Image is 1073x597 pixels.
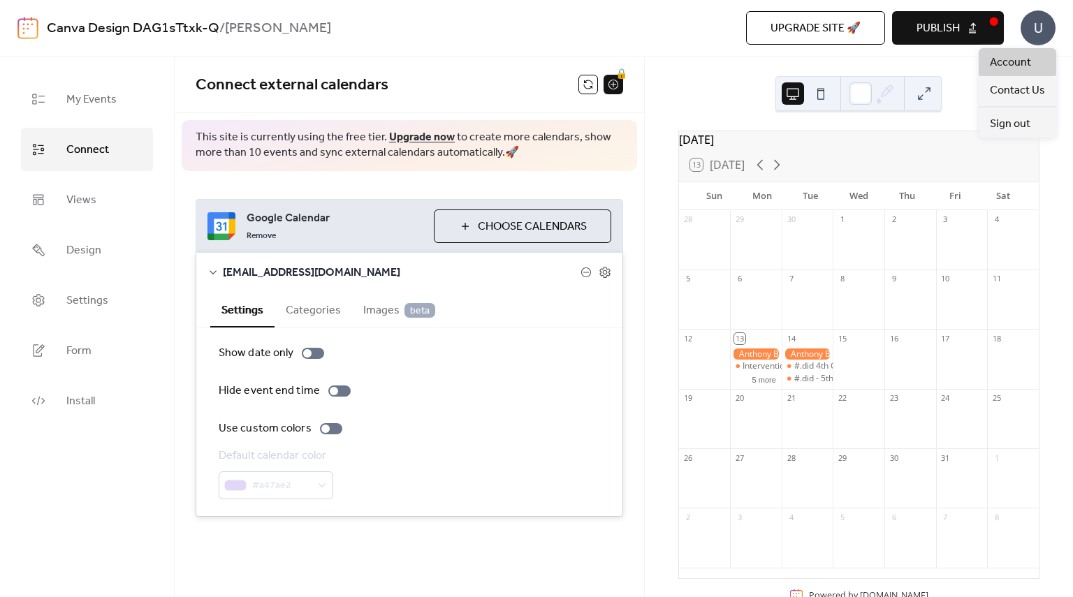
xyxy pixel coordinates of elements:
img: logo [17,17,38,39]
div: 6 [734,274,745,284]
div: 28 [683,214,694,225]
div: 7 [940,512,951,522]
div: 15 [837,333,847,344]
div: 9 [889,274,899,284]
button: Categories [275,292,352,326]
div: 4 [786,512,796,522]
span: Settings [66,290,108,312]
a: Install [21,379,153,422]
span: Views [66,189,96,212]
div: Interventionist Chat [743,360,819,372]
div: Anthony Burns Elementary School (Office) [730,348,782,360]
span: My Events [66,89,117,111]
div: 1 [837,214,847,225]
a: Design [21,228,153,272]
div: #.did - 5th Gr Math PLC [782,373,833,385]
img: google [207,212,235,240]
span: Remove [247,230,276,242]
div: 25 [991,393,1002,404]
button: Publish [892,11,1004,45]
div: 8 [837,274,847,284]
div: 23 [889,393,899,404]
div: 3 [940,214,951,225]
div: Tue [787,182,835,210]
div: Mon [738,182,787,210]
button: Choose Calendars [434,209,611,243]
div: 14 [786,333,796,344]
a: Views [21,178,153,221]
div: 28 [786,452,796,463]
div: 4 [991,214,1002,225]
a: Contact Us [979,76,1056,104]
div: Interventionist Chat [730,360,782,372]
div: 2 [683,512,694,522]
div: Sun [690,182,738,210]
span: Sign out [990,116,1030,133]
span: Design [66,239,101,262]
div: 21 [786,393,796,404]
div: 29 [837,452,847,463]
div: 30 [889,452,899,463]
div: 26 [683,452,694,463]
a: Settings [21,279,153,322]
div: 7 [786,274,796,284]
div: 13 [734,333,745,344]
div: U [1021,10,1056,45]
div: 29 [734,214,745,225]
div: 16 [889,333,899,344]
span: This site is currently using the free tier. to create more calendars, show more than 10 events an... [196,130,623,161]
div: 1 [991,452,1002,463]
button: Settings [210,292,275,327]
div: 27 [734,452,745,463]
div: #.did - 5th Gr Math PLC [794,373,884,385]
span: Upgrade site 🚀 [771,20,861,37]
span: beta [404,303,435,318]
a: My Events [21,78,153,121]
div: 2 [889,214,899,225]
div: [DATE] [679,131,1039,148]
div: Sat [979,182,1028,210]
div: 22 [837,393,847,404]
span: Connect [66,139,109,161]
div: #.did 4th Gr Math PLC [782,360,833,372]
div: 17 [940,333,951,344]
div: 5 [683,274,694,284]
div: Fri [931,182,979,210]
div: 11 [991,274,1002,284]
span: Contact Us [990,82,1045,99]
div: 20 [734,393,745,404]
span: Form [66,340,92,362]
div: 6 [889,512,899,522]
div: 10 [940,274,951,284]
div: Default calendar color [219,448,330,464]
span: Choose Calendars [478,219,587,235]
div: 31 [940,452,951,463]
div: 5 [837,512,847,522]
button: Images beta [352,292,446,326]
b: [PERSON_NAME] [225,15,331,42]
b: / [219,15,225,42]
button: 5 more [747,373,782,385]
a: Account [979,48,1056,76]
div: Anthony Burns Elementary School (Office) [782,348,833,360]
a: Upgrade now [389,126,455,148]
span: Install [66,390,95,413]
div: 24 [940,393,951,404]
div: Use custom colors [219,420,312,437]
div: 19 [683,393,694,404]
span: Images [363,302,435,319]
span: Publish [917,20,960,37]
div: 3 [734,512,745,522]
div: Show date only [219,345,293,362]
a: Canva Design DAG1sTtxk-Q [47,15,219,42]
div: #.did 4th Gr Math PLC [794,360,879,372]
div: 12 [683,333,694,344]
span: Account [990,54,1031,71]
div: Hide event end time [219,383,320,399]
div: 8 [991,512,1002,522]
div: 30 [786,214,796,225]
a: Form [21,329,153,372]
div: 18 [991,333,1002,344]
a: Connect [21,128,153,171]
div: Wed [835,182,883,210]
